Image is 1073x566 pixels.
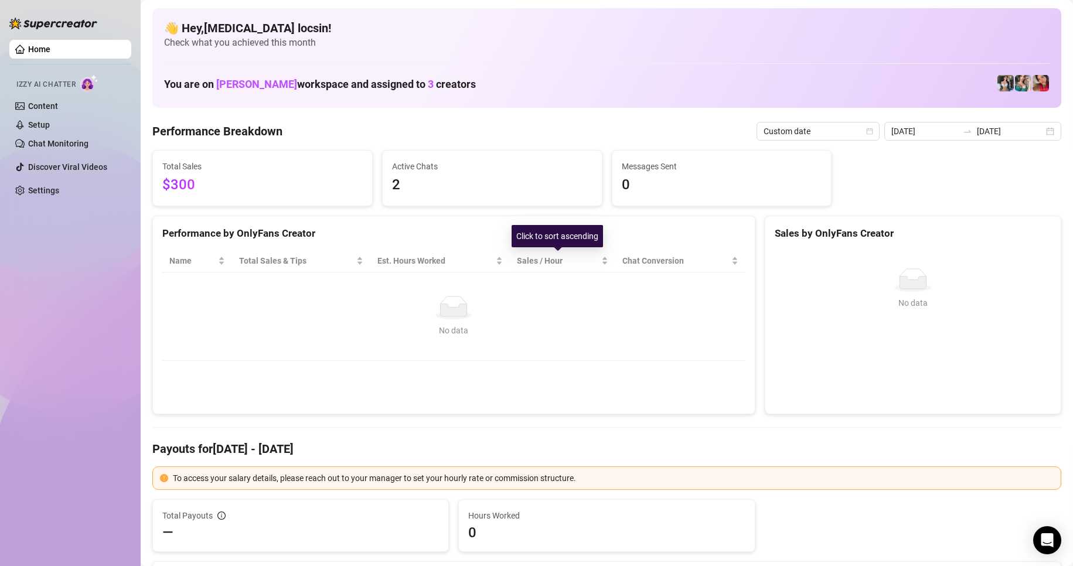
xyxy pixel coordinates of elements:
span: Total Payouts [162,509,213,522]
img: Katy [997,75,1014,91]
a: Discover Viral Videos [28,162,107,172]
span: Active Chats [392,160,592,173]
span: info-circle [217,512,226,520]
a: Settings [28,186,59,195]
a: Setup [28,120,50,129]
div: Est. Hours Worked [377,254,493,267]
span: Total Sales & Tips [239,254,354,267]
div: Performance by OnlyFans Creator [162,226,745,241]
span: 0 [468,523,745,542]
img: AI Chatter [80,74,98,91]
span: Chat Conversion [622,254,728,267]
span: calendar [866,128,873,135]
input: End date [977,125,1044,138]
span: Total Sales [162,160,363,173]
span: to [963,127,972,136]
span: Messages Sent [622,160,822,173]
img: logo-BBDzfeDw.svg [9,18,97,29]
span: exclamation-circle [160,474,168,482]
th: Chat Conversion [615,250,745,272]
span: Custom date [764,122,873,140]
span: Hours Worked [468,509,745,522]
th: Total Sales & Tips [232,250,370,272]
a: Home [28,45,50,54]
span: — [162,523,173,542]
span: $300 [162,174,363,196]
h1: You are on workspace and assigned to creators [164,78,476,91]
img: Zaddy [1015,75,1031,91]
span: Check what you achieved this month [164,36,1050,49]
a: Content [28,101,58,111]
img: Vanessa [1033,75,1049,91]
span: Izzy AI Chatter [16,79,76,90]
div: Open Intercom Messenger [1033,526,1061,554]
span: Name [169,254,216,267]
div: To access your salary details, please reach out to your manager to set your hourly rate or commis... [173,472,1054,485]
span: 3 [428,78,434,90]
h4: 👋 Hey, [MEDICAL_DATA] locsin ! [164,20,1050,36]
span: Sales / Hour [517,254,599,267]
span: swap-right [963,127,972,136]
th: Name [162,250,232,272]
span: 2 [392,174,592,196]
h4: Performance Breakdown [152,123,282,139]
div: No data [174,324,734,337]
span: [PERSON_NAME] [216,78,297,90]
th: Sales / Hour [510,250,615,272]
div: Click to sort ascending [512,225,603,247]
div: Sales by OnlyFans Creator [775,226,1051,241]
a: Chat Monitoring [28,139,88,148]
h4: Payouts for [DATE] - [DATE] [152,441,1061,457]
div: No data [779,296,1047,309]
span: 0 [622,174,822,196]
input: Start date [891,125,958,138]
